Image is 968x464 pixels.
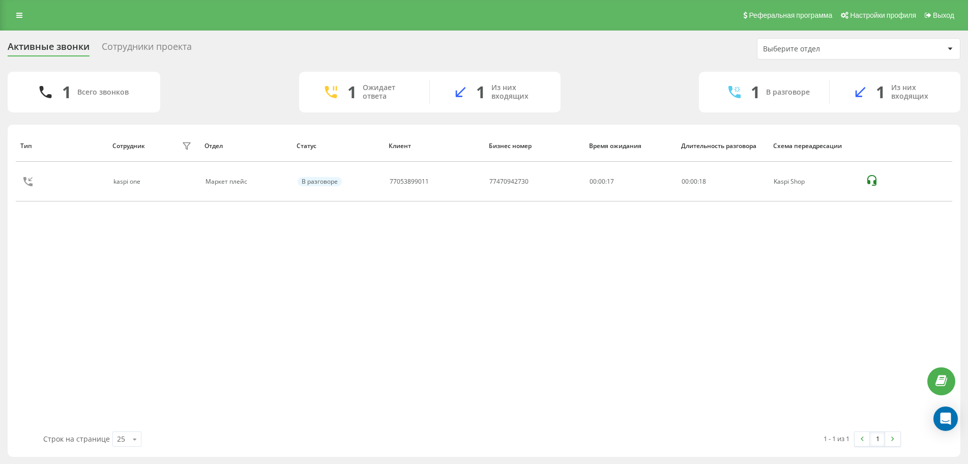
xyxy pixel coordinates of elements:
span: Выход [933,11,954,19]
span: 00 [682,177,689,186]
div: 00:00:17 [590,178,670,185]
div: Длительность разговора [681,142,764,150]
div: Тип [20,142,103,150]
span: Строк на странице [43,434,110,444]
div: Клиент [389,142,479,150]
div: kaspi one [113,178,143,185]
span: Настройки профиля [850,11,916,19]
div: Из них входящих [491,83,545,101]
span: 18 [699,177,706,186]
div: В разговоре [298,177,342,186]
div: Ожидает ответа [363,83,414,101]
div: Активные звонки [8,41,90,57]
div: Из них входящих [891,83,945,101]
div: Open Intercom Messenger [933,407,958,431]
div: Всего звонков [77,88,129,97]
div: 77053899011 [390,178,429,185]
span: Реферальная программа [749,11,832,19]
span: 00 [690,177,697,186]
div: Отдел [204,142,287,150]
a: 1 [870,432,885,446]
div: 1 [476,82,485,102]
div: Выберите отдел [763,45,885,53]
div: Статус [297,142,379,150]
div: Сотрудник [112,142,145,150]
div: 1 [347,82,357,102]
div: Бизнес номер [489,142,579,150]
div: : : [682,178,706,185]
div: Kaspi Shop [774,178,855,185]
div: Время ожидания [589,142,671,150]
div: 1 [751,82,760,102]
div: 1 - 1 из 1 [824,433,849,444]
div: 25 [117,434,125,444]
div: Схема переадресации [773,142,856,150]
div: 1 [62,82,71,102]
div: В разговоре [766,88,810,97]
div: 77470942730 [489,178,529,185]
div: Маркет плейс [206,178,286,185]
div: 1 [876,82,885,102]
div: Сотрудники проекта [102,41,192,57]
